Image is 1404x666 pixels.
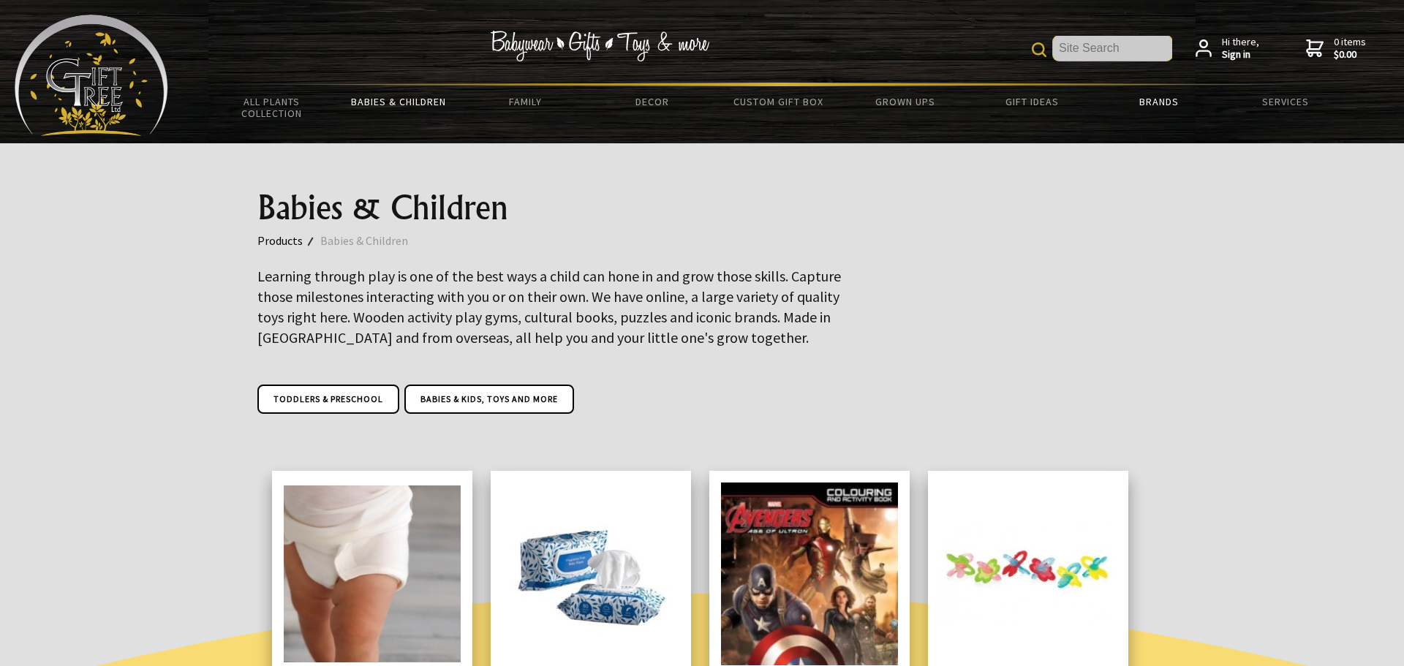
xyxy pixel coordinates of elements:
[1196,36,1259,61] a: Hi there,Sign in
[462,86,589,117] a: Family
[257,231,320,250] a: Products
[1223,86,1349,117] a: Services
[1222,48,1259,61] strong: Sign in
[491,31,710,61] img: Babywear - Gifts - Toys & more
[404,385,574,414] a: Babies & Kids, toys and more
[335,86,461,117] a: Babies & Children
[208,86,335,129] a: All Plants Collection
[1222,36,1259,61] span: Hi there,
[15,15,168,136] img: Babyware - Gifts - Toys and more...
[1334,48,1366,61] strong: $0.00
[257,267,841,347] big: Learning through play is one of the best ways a child can hone in and grow those skills. Capture ...
[1306,36,1366,61] a: 0 items$0.00
[715,86,842,117] a: Custom Gift Box
[1032,42,1046,57] img: product search
[589,86,715,117] a: Decor
[969,86,1095,117] a: Gift Ideas
[842,86,969,117] a: Grown Ups
[257,385,399,414] a: Toddlers & Preschool
[1053,36,1172,61] input: Site Search
[257,190,1147,225] h1: Babies & Children
[1095,86,1222,117] a: Brands
[1334,35,1366,61] span: 0 items
[320,231,426,250] a: Babies & Children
